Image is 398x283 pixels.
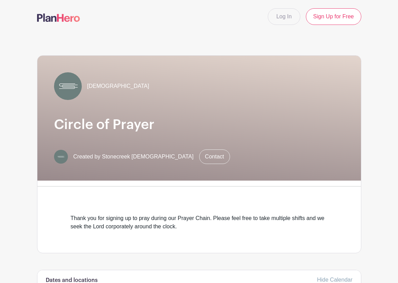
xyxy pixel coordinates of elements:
span: Created by Stonecreek [DEMOGRAPHIC_DATA] [73,153,194,161]
a: Hide Calendar [317,277,352,283]
div: Thank you for signing up to pray during our Prayer Chain. Please feel free to take multiple shift... [71,214,328,231]
h1: Circle of Prayer [54,117,344,133]
img: logo-507f7623f17ff9eddc593b1ce0a138ce2505c220e1c5a4e2b4648c50719b7d32.svg [37,13,80,22]
a: Contact [199,149,230,164]
img: AppIcon.png [54,72,82,100]
span: [DEMOGRAPHIC_DATA] [87,82,149,90]
img: Youth%20Logo%20Variations.png [54,150,68,164]
a: Sign Up for Free [306,8,361,25]
a: Log In [268,8,300,25]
